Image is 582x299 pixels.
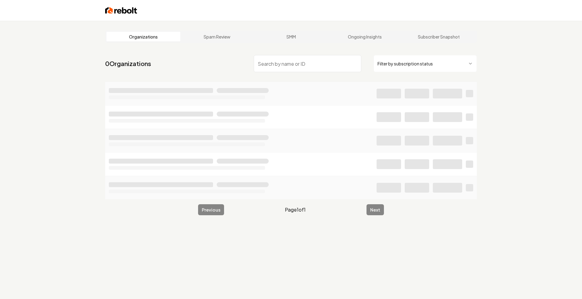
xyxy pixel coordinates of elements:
a: Spam Review [180,32,254,42]
a: Subscriber Snapshot [402,32,476,42]
span: Page 1 of 1 [285,206,306,213]
a: Ongoing Insights [328,32,402,42]
a: 0Organizations [105,59,151,68]
a: Organizations [106,32,180,42]
input: Search by name or ID [254,55,361,72]
img: Rebolt Logo [105,6,137,15]
a: SMM [254,32,328,42]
